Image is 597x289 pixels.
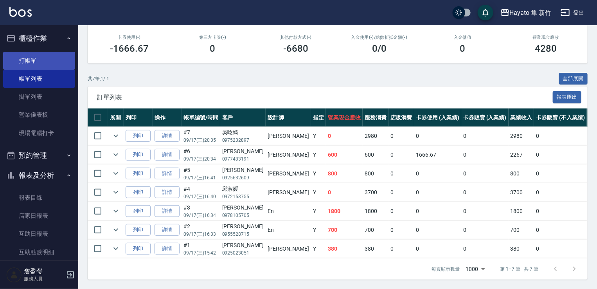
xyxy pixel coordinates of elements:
button: 列印 [126,149,151,161]
p: 共 7 筆, 1 / 1 [88,75,109,82]
button: expand row [110,149,122,161]
h3: 0 [210,43,216,54]
td: En [266,221,311,239]
td: #3 [182,202,220,220]
td: 0 [534,127,586,145]
a: 帳單列表 [3,70,75,88]
button: 報表及分析 [3,165,75,186]
h3: 0 [460,43,466,54]
td: [PERSON_NAME] [266,127,311,145]
td: 0 [388,127,414,145]
button: expand row [110,130,122,142]
td: 0 [461,127,509,145]
a: 詳情 [155,224,180,236]
td: 0 [388,146,414,164]
p: 第 1–7 筆 共 7 筆 [500,266,538,273]
span: 訂單列表 [97,94,553,101]
h2: 入金使用(-) /點數折抵金額(-) [347,35,412,40]
button: save [478,5,493,20]
td: 0 [461,221,509,239]
a: 互助日報表 [3,225,75,243]
th: 指定 [311,108,326,127]
td: #7 [182,127,220,145]
th: 帳單編號/時間 [182,108,220,127]
td: 0 [461,164,509,183]
td: 1800 [363,202,388,220]
p: 09/17 (三) 20:35 [183,137,218,144]
th: 服務消費 [363,108,388,127]
td: 0 [534,240,586,258]
div: [PERSON_NAME] [222,147,264,155]
td: 600 [326,146,363,164]
td: 0 [388,202,414,220]
button: 列印 [126,224,151,236]
td: 0 [534,221,586,239]
td: 2980 [509,127,534,145]
th: 店販消費 [388,108,414,127]
a: 報表匯出 [553,93,582,101]
button: expand row [110,243,122,255]
td: Y [311,146,326,164]
td: 700 [326,221,363,239]
h5: 詹盈瑩 [24,267,64,275]
button: expand row [110,205,122,217]
td: Y [311,202,326,220]
th: 卡券販賣 (不入業績) [534,108,586,127]
div: Hayato 隼 新竹 [510,8,551,18]
p: 09/17 (三) 16:41 [183,174,218,181]
th: 業績收入 [509,108,534,127]
td: 0 [461,146,509,164]
a: 詳情 [155,186,180,199]
a: 詳情 [155,205,180,217]
td: 0 [326,183,363,202]
button: 列印 [126,205,151,217]
td: [PERSON_NAME] [266,183,311,202]
a: 詳情 [155,168,180,180]
th: 卡券使用 (入業績) [414,108,462,127]
a: 掛單列表 [3,88,75,106]
td: 0 [461,202,509,220]
button: 櫃檯作業 [3,28,75,49]
td: 1800 [326,202,363,220]
td: [PERSON_NAME] [266,240,311,258]
p: 09/17 (三) 16:40 [183,193,218,200]
td: 2267 [509,146,534,164]
td: 0 [414,164,462,183]
td: Y [311,240,326,258]
td: 380 [326,240,363,258]
td: Y [311,221,326,239]
button: 列印 [126,243,151,255]
p: 09/17 (三) 16:34 [183,212,218,219]
th: 設計師 [266,108,311,127]
th: 客戶 [220,108,266,127]
p: 0925632609 [222,174,264,181]
h2: 其他付款方式(-) [264,35,328,40]
td: En [266,202,311,220]
p: 0977433191 [222,155,264,163]
div: [PERSON_NAME] [222,204,264,212]
td: 0 [388,183,414,202]
th: 操作 [153,108,182,127]
td: 0 [326,127,363,145]
td: 3700 [509,183,534,202]
p: 0978105705 [222,212,264,219]
a: 詳情 [155,130,180,142]
td: Y [311,127,326,145]
td: 380 [509,240,534,258]
td: 0 [414,127,462,145]
div: 1000 [463,258,488,280]
a: 報表目錄 [3,189,75,207]
td: Y [311,183,326,202]
td: 2980 [363,127,388,145]
p: 09/17 (三) 16:33 [183,231,218,238]
td: 0 [534,146,586,164]
p: 09/17 (三) 20:34 [183,155,218,163]
td: 0 [414,202,462,220]
td: 800 [326,164,363,183]
td: 0 [414,221,462,239]
td: 0 [388,164,414,183]
button: expand row [110,186,122,198]
div: [PERSON_NAME] [222,241,264,249]
td: 800 [363,164,388,183]
h2: 第三方卡券(-) [180,35,245,40]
